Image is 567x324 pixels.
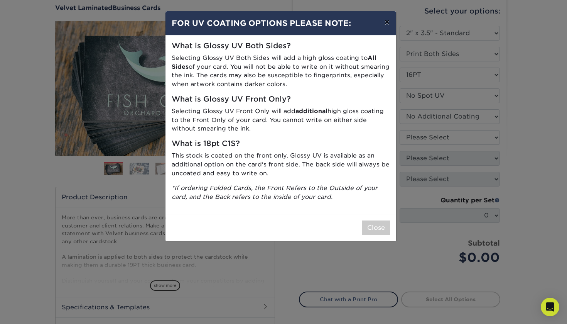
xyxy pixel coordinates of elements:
[378,11,396,33] button: ×
[172,17,390,29] h4: FOR UV COATING OPTIONS PLEASE NOTE:
[172,107,390,133] p: Selecting Glossy UV Front Only will add high gloss coating to the Front Only of your card. You ca...
[362,221,390,235] button: Close
[172,139,390,148] h5: What is 18pt C1S?
[172,95,390,104] h5: What is Glossy UV Front Only?
[172,184,378,200] i: *If ordering Folded Cards, the Front Refers to the Outside of your card, and the Back refers to t...
[541,298,559,316] div: Open Intercom Messenger
[172,42,390,51] h5: What is Glossy UV Both Sides?
[172,151,390,178] p: This stock is coated on the front only. Glossy UV is available as an additional option on the car...
[172,54,376,70] strong: All Sides
[295,107,327,115] strong: additional
[172,54,390,89] p: Selecting Glossy UV Both Sides will add a high gloss coating to of your card. You will not be abl...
